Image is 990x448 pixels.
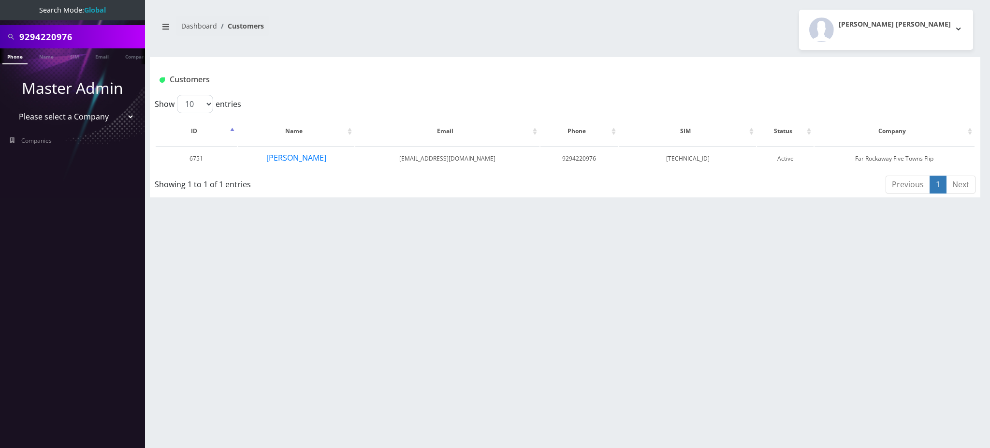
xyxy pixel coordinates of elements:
a: Name [34,48,58,63]
td: 6751 [156,146,237,171]
th: Name: activate to sort column ascending [238,117,354,145]
th: Email: activate to sort column ascending [355,117,540,145]
strong: Global [84,5,106,15]
span: Companies [21,136,52,145]
th: ID: activate to sort column descending [156,117,237,145]
a: Company [120,48,153,63]
a: SIM [65,48,84,63]
button: [PERSON_NAME] [266,151,327,164]
button: [PERSON_NAME] [PERSON_NAME] [799,10,973,50]
td: Far Rockaway Five Towns Flip [815,146,975,171]
nav: breadcrumb [157,16,558,44]
li: Customers [217,21,264,31]
td: Active [757,146,813,171]
td: [EMAIL_ADDRESS][DOMAIN_NAME] [355,146,540,171]
th: SIM: activate to sort column ascending [619,117,757,145]
a: 1 [930,176,946,194]
a: Previous [886,176,930,194]
a: Phone [2,48,28,64]
th: Status: activate to sort column ascending [757,117,813,145]
td: [TECHNICAL_ID] [619,146,757,171]
td: 9294220976 [540,146,618,171]
div: Showing 1 to 1 of 1 entries [155,175,490,190]
th: Company: activate to sort column ascending [815,117,975,145]
select: Showentries [177,95,213,113]
a: Email [90,48,114,63]
span: Search Mode: [39,5,106,15]
a: Dashboard [181,21,217,30]
th: Phone: activate to sort column ascending [540,117,618,145]
h1: Customers [160,75,833,84]
input: Search All Companies [19,28,143,46]
a: Next [946,176,975,194]
h2: [PERSON_NAME] [PERSON_NAME] [839,20,951,29]
label: Show entries [155,95,241,113]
